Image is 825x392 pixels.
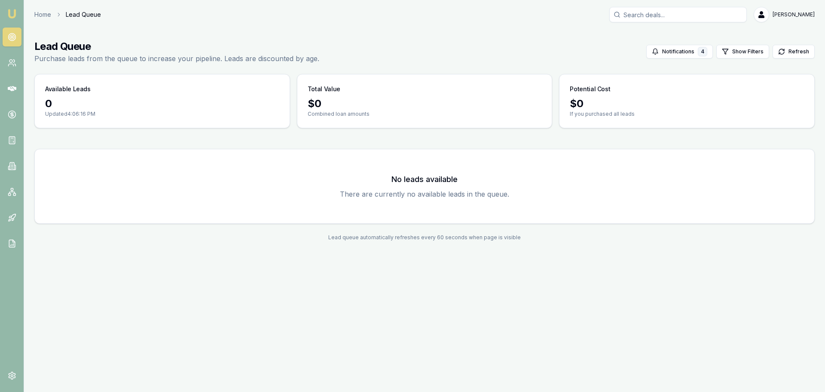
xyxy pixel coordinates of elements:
a: Home [34,10,51,19]
div: Lead queue automatically refreshes every 60 seconds when page is visible [34,234,815,241]
div: $ 0 [570,97,804,111]
div: 0 [45,97,279,111]
span: [PERSON_NAME] [773,11,815,18]
nav: breadcrumb [34,10,101,19]
p: There are currently no available leads in the queue. [45,189,804,199]
img: emu-icon-u.png [7,9,17,19]
h3: Potential Cost [570,85,610,93]
input: Search deals [609,7,747,22]
button: Notifications4 [646,45,713,59]
div: 4 [698,47,707,56]
h3: No leads available [45,173,804,185]
p: If you purchased all leads [570,111,804,117]
h1: Lead Queue [34,40,319,53]
p: Purchase leads from the queue to increase your pipeline. Leads are discounted by age. [34,53,319,64]
p: Updated 4:06:16 PM [45,111,279,117]
button: Refresh [773,45,815,59]
button: Show Filters [716,45,769,59]
p: Combined loan amounts [308,111,542,117]
div: $ 0 [308,97,542,111]
span: Lead Queue [66,10,101,19]
h3: Total Value [308,85,340,93]
h3: Available Leads [45,85,91,93]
